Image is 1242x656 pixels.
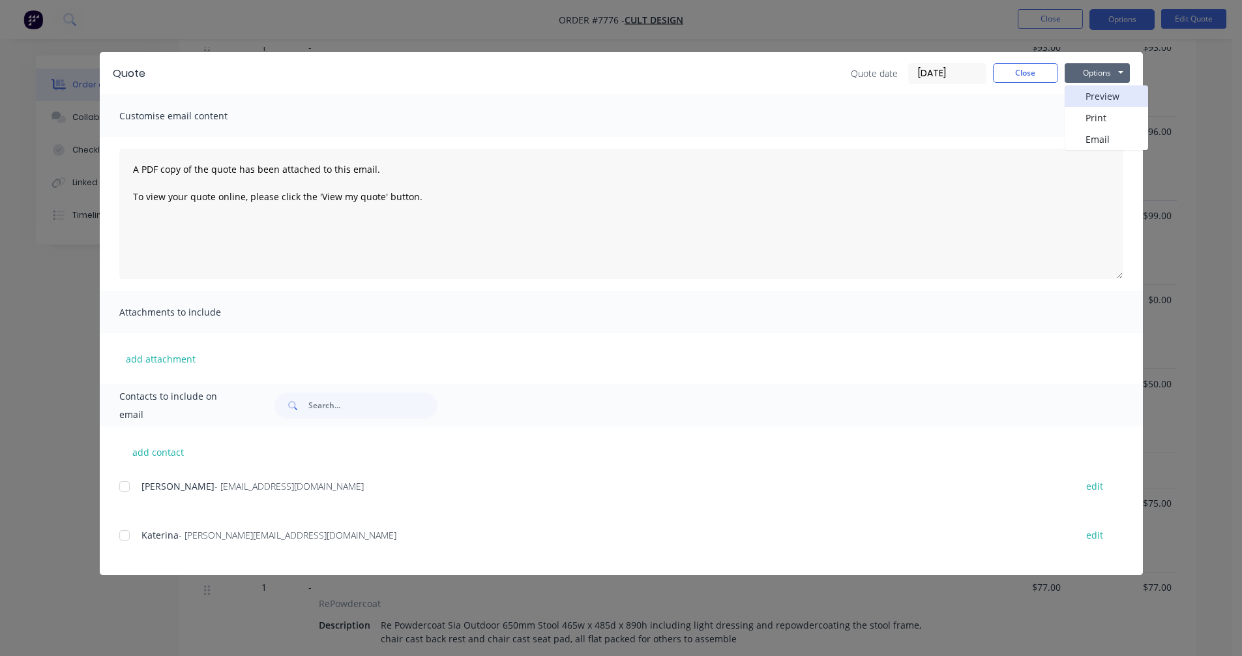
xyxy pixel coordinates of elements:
[308,393,437,419] input: Search...
[214,480,364,492] span: - [EMAIL_ADDRESS][DOMAIN_NAME]
[993,63,1058,83] button: Close
[1078,526,1111,544] button: edit
[119,442,198,462] button: add contact
[113,66,145,82] div: Quote
[851,67,898,80] span: Quote date
[1065,63,1130,83] button: Options
[1065,85,1148,107] button: Preview
[119,303,263,321] span: Attachments to include
[119,349,202,368] button: add attachment
[119,107,263,125] span: Customise email content
[141,529,179,541] span: Katerina
[141,480,214,492] span: [PERSON_NAME]
[1078,477,1111,495] button: edit
[1065,107,1148,128] button: Print
[119,387,243,424] span: Contacts to include on email
[1065,128,1148,150] button: Email
[179,529,396,541] span: - [PERSON_NAME][EMAIL_ADDRESS][DOMAIN_NAME]
[119,149,1123,279] textarea: A PDF copy of the quote has been attached to this email. To view your quote online, please click ...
